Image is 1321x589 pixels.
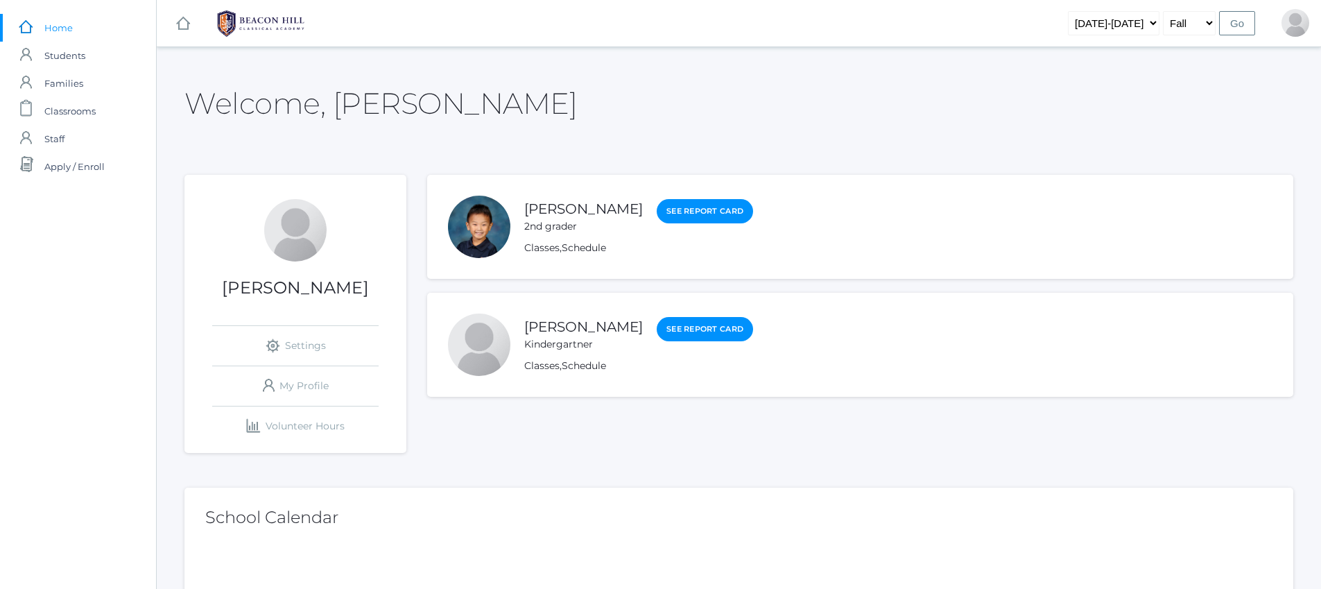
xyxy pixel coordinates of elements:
a: See Report Card [657,317,753,341]
a: Schedule [562,359,606,372]
span: Home [44,14,73,42]
span: Classrooms [44,97,96,125]
h2: School Calendar [205,509,1272,527]
a: See Report Card [657,199,753,223]
div: Kindergartner [524,337,643,352]
div: 2nd grader [524,219,643,234]
div: , [524,359,753,373]
h2: Welcome, [PERSON_NAME] [184,87,577,119]
div: Lily Ip [264,199,327,262]
span: Apply / Enroll [44,153,105,180]
a: [PERSON_NAME] [524,318,643,335]
div: Lily Ip [1281,9,1309,37]
a: My Profile [212,366,379,406]
span: Students [44,42,85,69]
a: [PERSON_NAME] [524,200,643,217]
a: Settings [212,326,379,366]
div: , [524,241,753,255]
span: Staff [44,125,64,153]
div: Christopher Ip [448,314,510,376]
span: Families [44,69,83,97]
div: John Ip [448,196,510,258]
h1: [PERSON_NAME] [184,279,406,297]
a: Volunteer Hours [212,407,379,446]
input: Go [1219,11,1255,35]
a: Schedule [562,241,606,254]
a: Classes [524,241,560,254]
a: Classes [524,359,560,372]
img: BHCALogos-05-308ed15e86a5a0abce9b8dd61676a3503ac9727e845dece92d48e8588c001991.png [209,6,313,41]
